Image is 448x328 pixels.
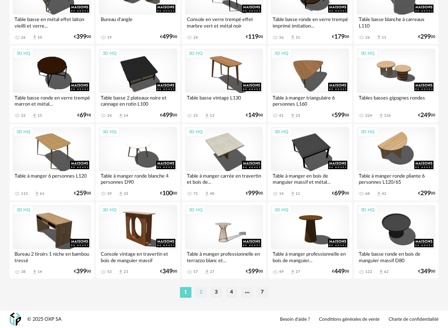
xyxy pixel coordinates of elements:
[334,191,345,196] span: 699
[420,191,431,196] span: 299
[193,191,198,196] div: 71
[13,127,34,137] div: 3D HQ
[257,287,268,298] li: 7
[107,269,112,274] div: 53
[21,269,26,274] div: 38
[268,46,352,122] a: 3D HQ Table à manger triangulaire 6 personnes L160 41 Download icon 23 €59900
[162,269,173,274] span: 349
[27,316,62,323] div: © 2025 OXP SA
[271,249,349,264] div: Table à manger professionnelle en bois de manguier...
[271,49,292,59] div: 3D HQ
[107,35,112,40] div: 19
[185,15,263,30] div: Console en verre trempé effet marbre vert et métal noir
[280,317,310,323] a: Besoin d'aide ?
[296,35,300,40] div: 31
[193,35,198,40] div: 24
[34,191,40,197] span: Download icon
[420,113,431,118] span: 249
[13,249,91,264] div: Bureau 2 tiroirs 1 niche en bambou tressé
[268,202,352,279] a: 3D HQ Table à manger professionnelle en bois de manguier... 49 Download icon 27 €44900
[290,269,296,275] span: Download icon
[13,93,91,108] div: Table basse ronde en verre trempé marron et métal...
[185,171,263,186] div: Table à manger carrée en travertin et bois de...
[13,171,91,186] div: Table à manger 6 personnes L120
[279,35,284,40] div: 56
[418,34,435,39] div: € 00
[21,191,28,196] div: 115
[365,191,370,196] div: 68
[10,202,94,279] a: 3D HQ Bureau 2 tiroirs 1 niche en bambou tressé 38 Download icon 14 €39900
[382,35,386,40] div: 11
[160,113,177,118] div: € 00
[76,269,87,274] span: 399
[99,15,177,30] div: Bureau d'angle
[74,191,91,196] div: € 00
[418,191,435,196] div: € 00
[10,124,94,201] a: 3D HQ Table à manger 6 personnes L120 115 Download icon 61 €25900
[357,249,435,264] div: Table basse ronde en bois de manguier massif D80
[38,113,42,118] div: 15
[162,34,173,39] span: 499
[290,191,296,197] span: Download icon
[210,269,214,274] div: 27
[271,206,292,215] div: 3D HQ
[118,191,124,197] span: Download icon
[296,191,300,196] div: 11
[21,113,26,118] div: 33
[13,206,34,215] div: 3D HQ
[248,34,258,39] span: 119
[376,34,382,40] span: Download icon
[226,287,237,298] li: 4
[124,269,128,274] div: 23
[382,191,386,196] div: 42
[96,46,180,122] a: 3D HQ Table basse 2 plateaux noire et cannage en rotin L100 24 Download icon 14 €49900
[290,34,296,40] span: Download icon
[185,93,263,108] div: Table basse vintage L130
[271,171,349,186] div: Table à manger en bois de manguier massif et métal...
[279,113,284,118] div: 41
[204,191,210,197] span: Download icon
[354,202,438,279] a: 3D HQ Table basse ronde en bois de manguier massif D80 122 Download icon 62 €34900
[118,269,124,275] span: Download icon
[296,113,300,118] div: 23
[271,93,349,108] div: Table à manger triangulaire 6 personnes L160
[210,113,214,118] div: 13
[180,287,191,298] li: 1
[210,191,214,196] div: 40
[420,34,431,39] span: 299
[389,317,438,323] a: Charte de confidentialité
[32,269,38,275] span: Download icon
[354,124,438,201] a: 3D HQ Table à manger ronde pliante 6 personnes L120/65 68 Download icon 42 €29900
[96,124,180,201] a: 3D HQ Table à manger ronde blanche 4 personnes D90 59 Download icon 33 €10000
[365,113,372,118] div: 224
[334,113,345,118] span: 599
[365,35,370,40] div: 26
[334,269,345,274] span: 449
[182,124,267,201] a: 3D HQ Table à manger carrée en travertin et bois de... 71 Download icon 40 €99900
[182,46,267,122] a: 3D HQ Table basse vintage L130 25 Download icon 13 €14900
[74,34,91,39] div: € 00
[185,127,206,137] div: 3D HQ
[384,113,391,118] div: 126
[248,269,258,274] span: 599
[290,113,296,119] span: Download icon
[32,113,38,119] span: Download icon
[124,113,128,118] div: 14
[80,113,87,118] span: 69
[246,113,263,118] div: € 00
[185,206,206,215] div: 3D HQ
[99,206,120,215] div: 3D HQ
[76,191,87,196] span: 259
[10,313,21,326] img: OXP
[246,269,263,274] div: € 00
[357,93,435,108] div: Tables basses gigognes rondes
[40,191,44,196] div: 61
[378,113,384,119] span: Download icon
[124,191,128,196] div: 33
[248,191,258,196] span: 999
[332,34,349,39] div: € 00
[296,269,300,274] div: 27
[107,191,112,196] div: 59
[357,15,435,30] div: Table basse blanche à carreaux L110
[204,269,210,275] span: Download icon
